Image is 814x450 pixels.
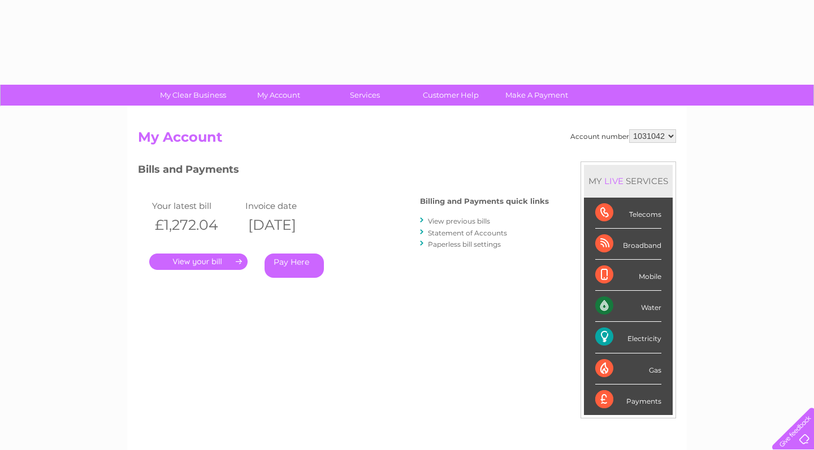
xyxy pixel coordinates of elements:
div: Payments [595,385,661,415]
th: [DATE] [243,213,336,237]
div: Telecoms [595,198,661,229]
a: Paperless bill settings [428,240,501,248]
a: View previous bills [428,217,490,225]
h2: My Account [138,129,676,151]
td: Invoice date [243,198,336,213]
div: Electricity [595,322,661,353]
div: Water [595,291,661,322]
div: MY SERVICES [584,165,673,197]
a: Make A Payment [490,85,583,106]
div: Mobile [595,260,661,291]
a: My Account [232,85,326,106]
a: Services [318,85,412,106]
a: . [149,254,248,270]
a: Customer Help [404,85,497,106]
div: Broadband [595,229,661,260]
div: LIVE [602,176,626,186]
h4: Billing and Payments quick links [420,197,549,206]
a: My Clear Business [146,85,240,106]
div: Gas [595,353,661,385]
td: Your latest bill [149,198,243,213]
a: Statement of Accounts [428,229,507,237]
a: Pay Here [265,254,324,278]
th: £1,272.04 [149,213,243,237]
div: Account number [570,129,676,143]
h3: Bills and Payments [138,161,549,181]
